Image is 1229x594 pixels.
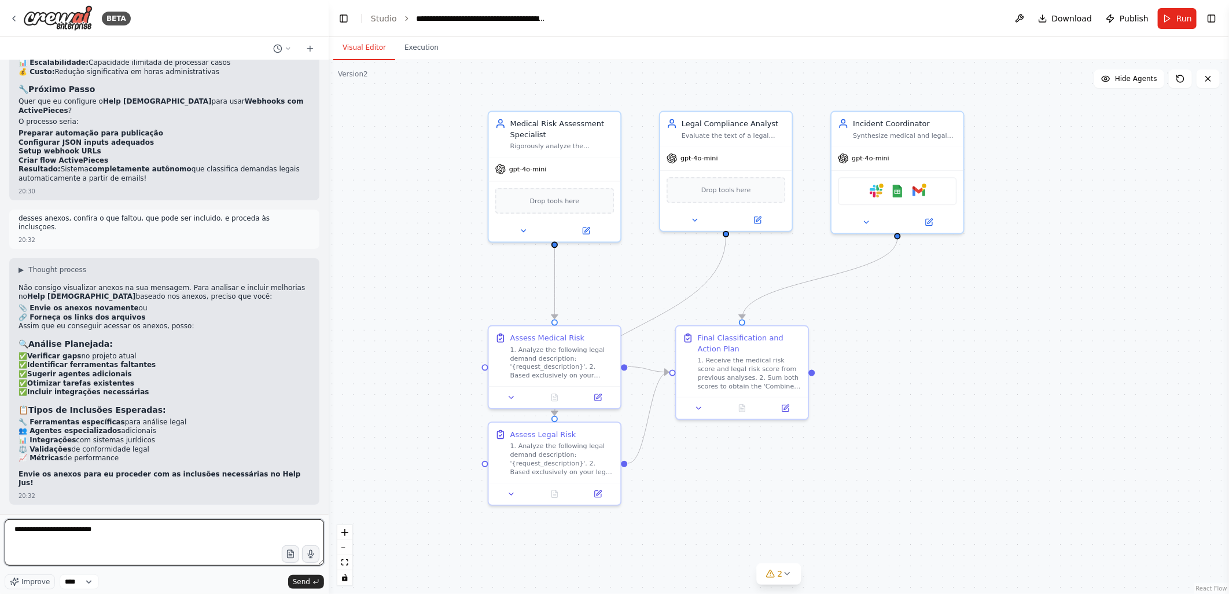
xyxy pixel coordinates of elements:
img: Google Sheets [891,185,904,197]
div: Rigorously analyze the description of a legal demand to quantify potential medical risk, assignin... [510,142,614,151]
span: Run [1176,13,1192,24]
p: desses anexos, confira o que faltou, que pode ser incluido, e proceda às inclusçoes. [19,214,310,232]
div: 1. Analyze the following legal demand description: '{request_description}'. 2. Based exclusively ... [510,346,614,380]
button: Hide left sidebar [336,10,352,27]
li: Capacidade ilimitada de processar casos [19,58,310,68]
g: Edge from e326108d-e3db-40bb-ab3d-094a0325a6c3 to 8057de59-0c7d-419d-ac51-895c793976cb [628,361,669,377]
span: 2 [778,568,783,580]
div: Incident Coordinator [853,118,957,129]
div: Version 2 [338,69,368,79]
button: No output available [719,402,764,415]
strong: Incluir integrações necessárias [27,388,149,396]
span: ▶ [19,265,24,274]
g: Edge from 6284d48a-3d26-4381-b529-7e25998ffc84 to 8057de59-0c7d-419d-ac51-895c793976cb [737,238,903,318]
img: Slack [870,185,882,197]
button: ▶Thought process [19,265,86,274]
strong: Análise Planejada: [28,339,113,349]
li: ou [19,304,310,313]
button: Download [1033,8,1097,29]
li: Redução significativa em horas administrativas [19,68,310,77]
strong: Resultado: [19,165,61,173]
strong: 📈 Métricas [19,454,63,462]
div: Legal Compliance Analyst [682,118,786,129]
strong: ⚖️ Validações [19,445,71,453]
g: Edge from a94c1a4c-956b-4691-b1a4-16170fa94a5a to e326108d-e3db-40bb-ab3d-094a0325a6c3 [549,247,560,319]
div: Assess Medical Risk [510,333,585,344]
span: Hide Agents [1115,74,1157,83]
div: Assess Legal Risk1. Analyze the following legal demand description: '{request_description}'. 2. B... [488,421,621,505]
span: Drop tools here [701,185,751,196]
strong: Criar flow ActivePieces [19,156,108,164]
li: de conformidade legal [19,445,310,454]
nav: breadcrumb [371,13,547,24]
li: para análise legal [19,418,310,427]
div: 1. Receive the medical risk score and legal risk score from previous analyses. 2. Sum both scores... [698,356,802,390]
span: Improve [21,577,50,586]
strong: Setup webhook URLs [19,147,101,155]
div: React Flow controls [337,525,352,585]
span: gpt-4o-mini [680,154,718,163]
div: 20:32 [19,492,35,500]
div: Medical Risk Assessment SpecialistRigorously analyze the description of a legal demand to quantif... [488,111,621,243]
button: fit view [337,555,352,570]
strong: 🔧 Ferramentas específicas [19,418,125,426]
strong: 💰 Custo: [19,68,54,76]
strong: Tipos de Inclusões Esperadas: [28,405,166,415]
button: Open in side panel [579,487,616,500]
span: Thought process [28,265,86,274]
button: Switch to previous chat [268,42,296,56]
button: Click to speak your automation idea [302,545,319,563]
div: Assess Legal Risk [510,429,576,440]
div: 20:30 [19,187,35,196]
strong: 📊 Escalabilidade: [19,58,89,67]
img: Logo [23,5,93,31]
g: Edge from 8d8e3ac2-2fc7-4fcf-a2c3-30126b68020f to 8057de59-0c7d-419d-ac51-895c793976cb [628,367,669,469]
button: Open in side panel [767,402,804,415]
div: Medical Risk Assessment Specialist [510,118,614,140]
img: Gmail [912,185,925,197]
button: Execution [395,36,448,60]
div: 20:32 [19,236,35,244]
div: 1. Analyze the following legal demand description: '{request_description}'. 2. Based exclusively ... [510,442,614,476]
button: Publish [1101,8,1153,29]
strong: Próximo Passo [28,85,95,94]
button: Open in side panel [727,214,788,226]
strong: 📎 Envie os anexos novamente [19,304,139,312]
p: Assim que eu conseguir acessar os anexos, posso: [19,322,310,331]
button: zoom in [337,525,352,540]
button: No output available [532,391,577,404]
button: Improve [5,574,55,589]
h3: 🔍 [19,338,310,350]
button: Run [1158,8,1197,29]
strong: 📊 Integrações [19,436,76,444]
button: Open in side panel [579,391,616,404]
span: Publish [1120,13,1149,24]
div: Synthesize medical and legal risk assessments to classify the final urgency of the demand (Critic... [853,131,957,140]
div: Incident CoordinatorSynthesize medical and legal risk assessments to classify the final urgency o... [830,111,964,234]
button: zoom out [337,540,352,555]
div: Final Classification and Action Plan1. Receive the medical risk score and legal risk score from p... [675,325,809,420]
strong: Otimizar tarefas existentes [27,379,134,387]
button: 2 [757,563,801,585]
strong: Preparar automação para publicação [19,129,163,137]
div: Evaluate the text of a legal demand to determine the level of legal non-compliance risk and litig... [682,131,786,140]
span: gpt-4o-mini [852,154,889,163]
strong: Identificar ferramentas faltantes [27,361,156,369]
g: Edge from f46024a9-af2b-4a12-9e16-8082696726d9 to 8d8e3ac2-2fc7-4fcf-a2c3-30126b68020f [549,236,731,416]
a: React Flow attribution [1196,585,1227,592]
strong: Sugerir agentes adicionais [27,370,132,378]
span: Download [1052,13,1092,24]
li: de performance [19,454,310,463]
strong: Help [DEMOGRAPHIC_DATA] [103,97,212,105]
p: O processo seria: [19,118,310,127]
p: Quer que eu configure o para usar ? [19,97,310,115]
button: Open in side panel [555,225,616,237]
p: Sistema que classifica demandas legais automaticamente a partir de emails! [19,165,310,183]
button: Send [288,575,324,589]
strong: Verificar gaps [27,352,81,360]
h3: 📋 [19,404,310,416]
strong: Configurar JSON inputs adequados [19,138,154,146]
strong: 🔗 Forneça os links dos arquivos [19,313,145,321]
div: Assess Medical Risk1. Analyze the following legal demand description: '{request_description}'. 2.... [488,325,621,409]
button: Visual Editor [333,36,395,60]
